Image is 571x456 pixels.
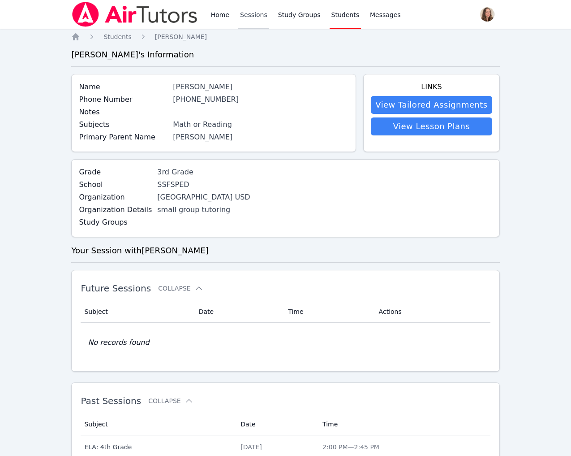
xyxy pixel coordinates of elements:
div: Math or Reading [173,119,348,130]
th: Actions [374,301,490,323]
th: Subject [81,301,193,323]
label: Grade [79,167,152,178]
div: [PERSON_NAME] [173,132,348,143]
h3: Your Session with [PERSON_NAME] [71,244,499,257]
span: Future Sessions [81,283,151,294]
span: Past Sessions [81,395,141,406]
label: Organization [79,192,152,203]
label: Name [79,82,167,92]
th: Time [283,301,373,323]
span: Messages [370,10,401,19]
label: Subjects [79,119,167,130]
button: Collapse [148,396,193,405]
a: [PERSON_NAME] [155,32,207,41]
a: View Tailored Assignments [371,96,492,114]
h3: [PERSON_NAME] 's Information [71,48,499,61]
h4: Links [371,82,492,92]
nav: Breadcrumb [71,32,499,41]
div: 3rd Grade [157,167,301,178]
label: Organization Details [79,204,152,215]
span: ELA: 4th Grade [84,443,230,452]
a: Students [103,32,131,41]
div: SSFSPED [157,179,301,190]
span: [PERSON_NAME] [155,33,207,40]
label: School [79,179,152,190]
td: No records found [81,323,490,362]
img: Air Tutors [71,2,198,27]
a: [PHONE_NUMBER] [173,95,239,104]
label: Primary Parent Name [79,132,167,143]
button: Collapse [158,284,203,293]
th: Date [193,301,283,323]
span: 2:00 PM — 2:45 PM [322,443,379,451]
label: Study Groups [79,217,152,228]
div: small group tutoring [157,204,301,215]
div: [PERSON_NAME] [173,82,348,92]
label: Phone Number [79,94,167,105]
a: View Lesson Plans [371,117,492,135]
th: Subject [81,413,235,435]
th: Time [317,413,490,435]
label: Notes [79,107,167,117]
div: [GEOGRAPHIC_DATA] USD [157,192,301,203]
span: Students [103,33,131,40]
th: Date [235,413,317,435]
div: [DATE] [240,443,312,452]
